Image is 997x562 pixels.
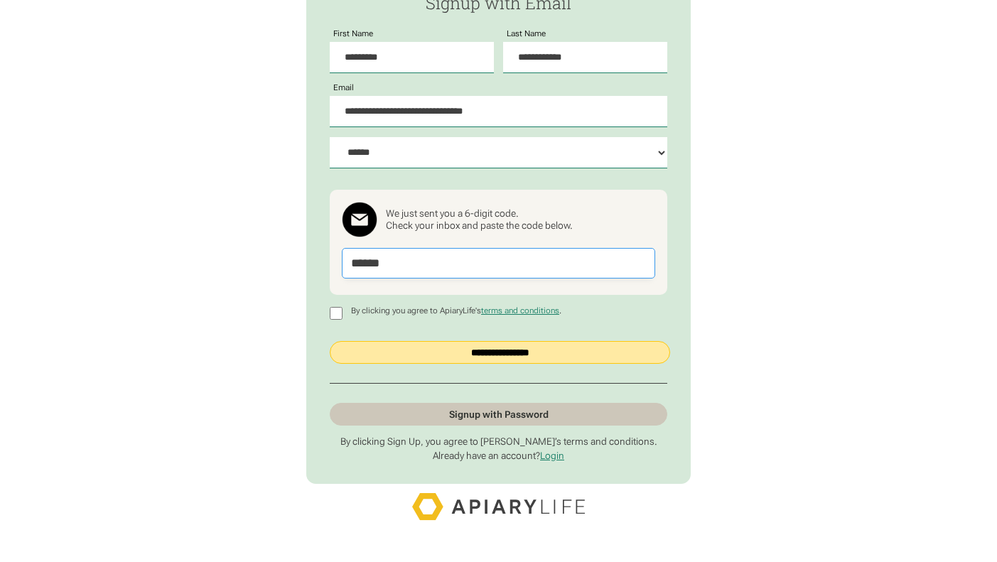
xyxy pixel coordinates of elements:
[481,306,559,315] a: terms and conditions
[503,29,550,38] label: Last Name
[330,403,667,426] a: Signup with Password
[540,450,564,461] a: Login
[330,436,667,448] p: By clicking Sign Up, you agree to [PERSON_NAME]’s terms and conditions.
[386,207,573,232] div: We just sent you a 6-digit code. Check your inbox and paste the code below.
[330,450,667,462] p: Already have an account?
[330,29,377,38] label: First Name
[330,83,358,92] label: Email
[347,306,566,315] p: By clicking you agree to ApiaryLife's .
